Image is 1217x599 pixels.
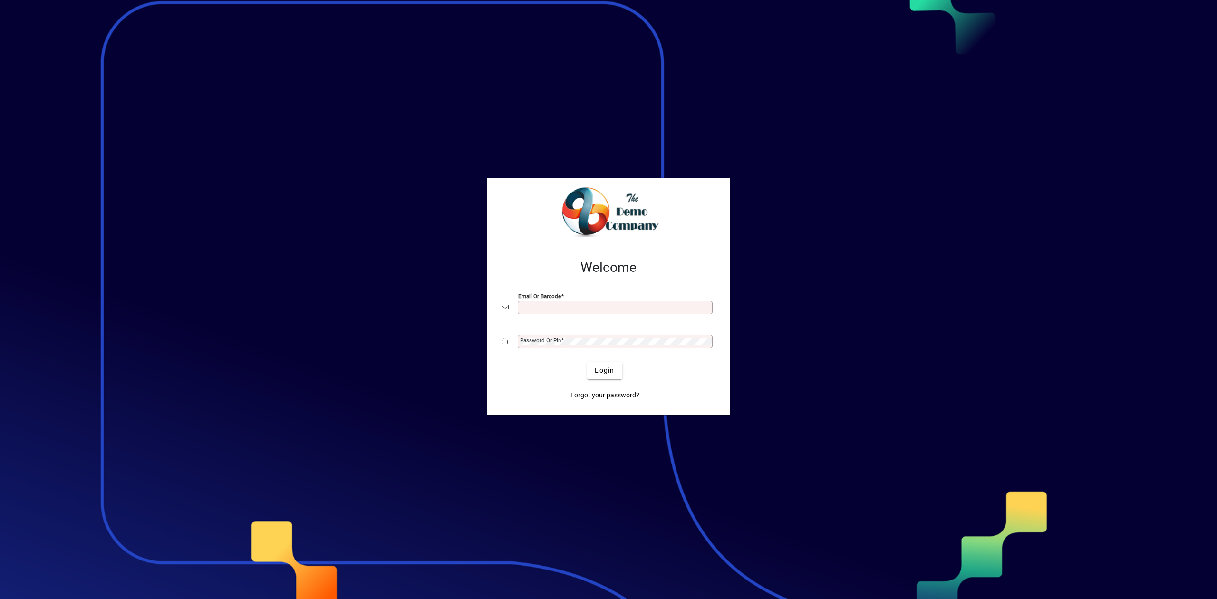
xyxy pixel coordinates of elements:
[567,387,643,404] a: Forgot your password?
[520,337,561,344] mat-label: Password or Pin
[570,390,639,400] span: Forgot your password?
[595,366,614,376] span: Login
[587,362,622,379] button: Login
[502,260,715,276] h2: Welcome
[518,292,561,299] mat-label: Email or Barcode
